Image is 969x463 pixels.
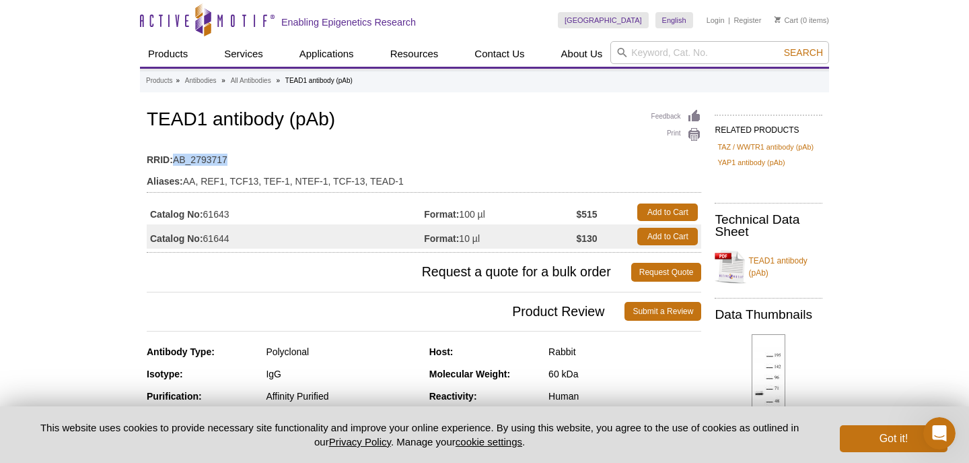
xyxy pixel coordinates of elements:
a: Resources [382,41,447,67]
h1: TEAD1 antibody (pAb) [147,109,701,132]
a: Products [146,75,172,87]
a: Products [140,41,196,67]
strong: RRID: [147,154,173,166]
a: Add to Cart [637,228,698,245]
a: About Us [553,41,611,67]
strong: Reactivity: [429,391,477,402]
button: cookie settings [456,436,522,447]
a: Add to Cart [637,204,698,221]
td: 61643 [147,200,424,224]
a: Contact Us [466,41,532,67]
strong: Format: [424,233,459,245]
a: Submit a Review [624,302,701,321]
strong: Catalog No: [150,233,203,245]
td: AB_2793717 [147,146,701,167]
a: TAZ / WWTR1 antibody (pAb) [717,141,814,153]
strong: Format: [424,208,459,220]
a: Request Quote [631,263,702,282]
a: YAP1 antibody (pAb) [717,156,785,168]
td: AA, REF1, TCF13, TEF-1, NTEF-1, TCF-13, TEAD-1 [147,167,701,189]
a: All Antibodies [231,75,271,87]
p: This website uses cookies to provide necessary site functionality and improve your online experie... [22,421,818,449]
strong: Purification: [147,391,202,402]
td: 100 µl [424,200,576,224]
td: 10 µl [424,224,576,249]
img: TEAD1 antibody (pAb) tested by Western blot. [752,334,785,439]
strong: Isotype: [147,369,183,379]
a: TEAD1 antibody (pAb) [715,247,822,287]
a: English [655,12,693,28]
a: Applications [291,41,362,67]
button: Got it! [840,425,947,452]
a: Services [216,41,271,67]
li: » [276,77,280,84]
li: (0 items) [775,12,829,28]
a: Cart [775,16,798,25]
div: Rabbit [548,346,701,358]
input: Keyword, Cat. No. [610,41,829,64]
h2: Enabling Epigenetics Research [281,16,416,28]
div: Human [548,390,701,402]
a: [GEOGRAPHIC_DATA] [558,12,649,28]
div: 60 kDa [548,368,701,380]
div: Affinity Purified [266,390,419,402]
h2: Data Thumbnails [715,309,822,321]
button: Search [780,47,827,59]
strong: Host: [429,346,454,357]
li: | [728,12,730,28]
strong: Catalog No: [150,208,203,220]
span: Search [784,47,823,58]
strong: $130 [576,233,597,245]
a: Print [651,127,702,142]
td: 61644 [147,224,424,249]
li: » [176,77,180,84]
div: IgG [266,368,419,380]
div: Polyclonal [266,346,419,358]
strong: $515 [576,208,597,220]
a: Login [707,16,725,25]
li: TEAD1 antibody (pAb) [285,77,353,84]
span: Request a quote for a bulk order [147,263,631,282]
a: Privacy Policy [329,436,391,447]
a: Antibodies [185,75,217,87]
h2: RELATED PRODUCTS [715,115,822,139]
strong: Molecular Weight: [429,369,510,379]
h2: Technical Data Sheet [715,214,822,238]
span: Product Review [147,302,624,321]
a: Feedback [651,109,702,124]
iframe: Intercom live chat [923,417,956,450]
li: » [221,77,225,84]
strong: Aliases: [147,175,183,187]
a: Register [733,16,761,25]
img: Your Cart [775,16,781,23]
strong: Antibody Type: [147,346,215,357]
